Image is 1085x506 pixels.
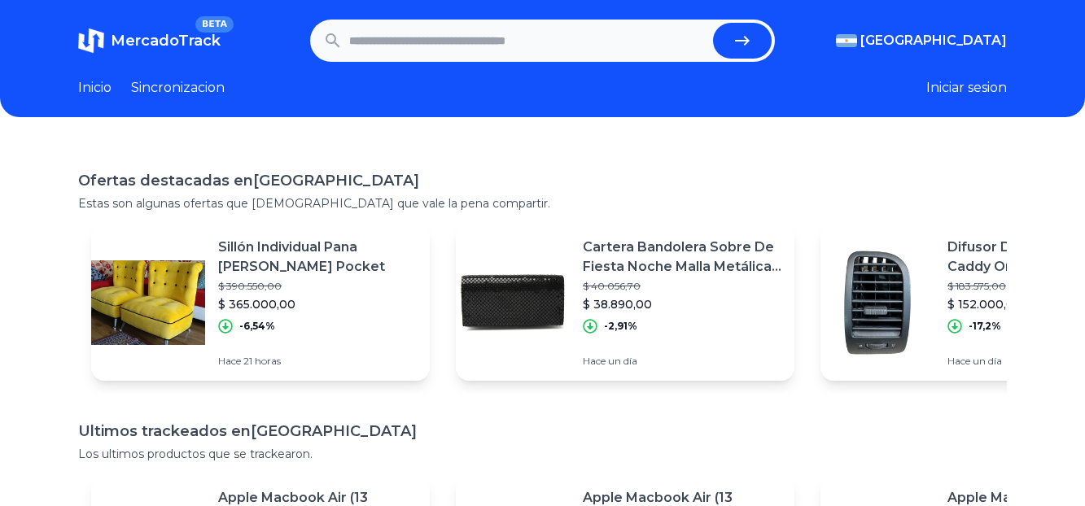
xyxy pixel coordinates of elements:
p: -2,91% [604,320,637,333]
p: Hace 21 horas [218,355,417,368]
a: Featured imageCartera Bandolera Sobre De Fiesta Noche Malla Metálica Mujer$ 40.056,70$ 38.890,00-... [456,225,794,381]
p: Estas son algunas ofertas que [DEMOGRAPHIC_DATA] que vale la pena compartir. [78,195,1007,212]
a: MercadoTrackBETA [78,28,221,54]
span: MercadoTrack [111,32,221,50]
button: [GEOGRAPHIC_DATA] [836,31,1007,50]
p: $ 365.000,00 [218,296,417,312]
h1: Ofertas destacadas en [GEOGRAPHIC_DATA] [78,169,1007,192]
p: $ 390.550,00 [218,280,417,293]
img: Argentina [836,34,857,47]
a: Featured imageSillón Individual Pana [PERSON_NAME] Pocket$ 390.550,00$ 365.000,00-6,54%Hace 21 horas [91,225,430,381]
img: MercadoTrack [78,28,104,54]
img: Featured image [456,246,570,360]
h1: Ultimos trackeados en [GEOGRAPHIC_DATA] [78,420,1007,443]
a: Sincronizacion [131,78,225,98]
span: [GEOGRAPHIC_DATA] [860,31,1007,50]
p: -6,54% [239,320,275,333]
p: Los ultimos productos que se trackearon. [78,446,1007,462]
img: Featured image [91,246,205,360]
p: Cartera Bandolera Sobre De Fiesta Noche Malla Metálica Mujer [583,238,781,277]
button: Iniciar sesion [926,78,1007,98]
p: $ 40.056,70 [583,280,781,293]
p: -17,2% [969,320,1001,333]
a: Inicio [78,78,112,98]
p: Hace un día [583,355,781,368]
p: Sillón Individual Pana [PERSON_NAME] Pocket [218,238,417,277]
p: $ 38.890,00 [583,296,781,312]
span: BETA [195,16,234,33]
img: Featured image [820,246,934,360]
